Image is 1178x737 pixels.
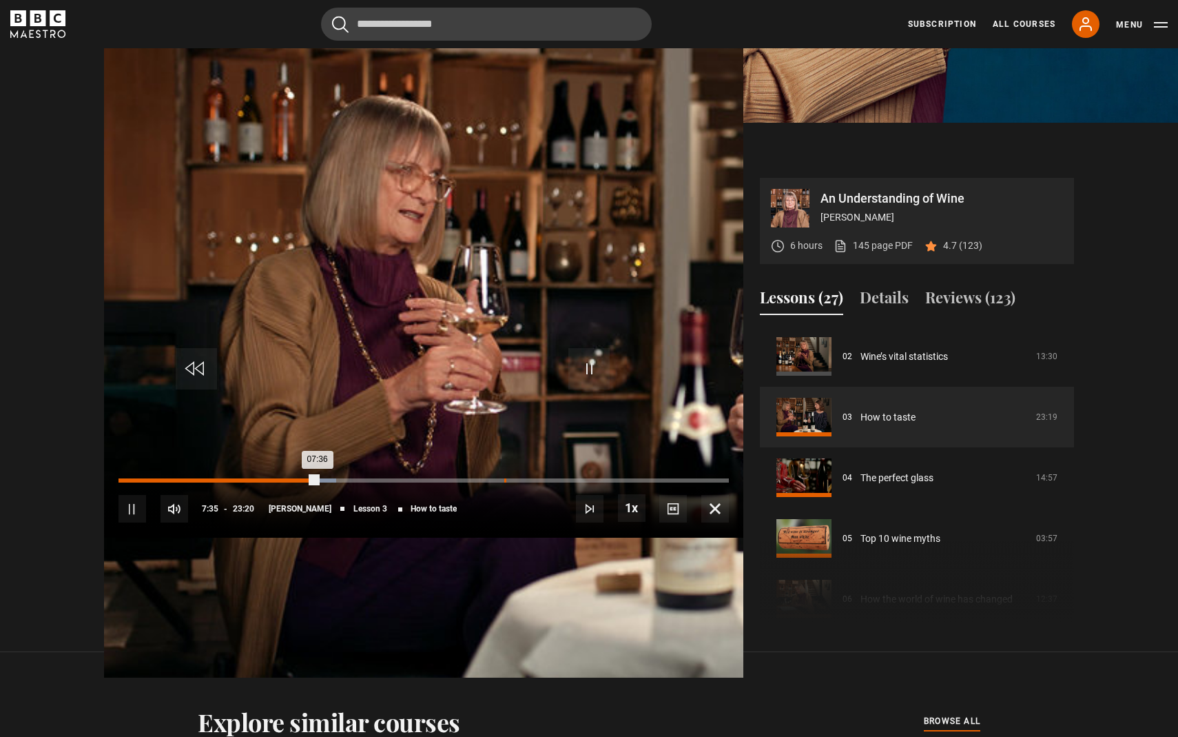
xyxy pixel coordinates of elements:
[224,504,227,514] span: -
[321,8,652,41] input: Search
[118,478,729,483] div: Progress Bar
[659,495,687,523] button: Captions
[411,505,457,513] span: How to taste​
[834,239,913,253] a: 145 page PDF
[860,532,940,546] a: Top 10 wine myths​
[820,192,1063,205] p: An Understanding of Wine
[860,350,948,364] a: Wine’s vital statistics​
[790,239,823,253] p: 6 hours
[943,239,982,253] p: 4.7 (123)
[104,178,743,538] video-js: Video Player
[860,286,909,315] button: Details
[198,707,460,736] h2: Explore similar courses
[860,471,933,485] a: The perfect glass​
[760,286,843,315] button: Lessons (27)
[701,495,729,523] button: Fullscreen
[924,714,980,729] a: browse all
[1116,18,1168,32] button: Toggle navigation
[618,494,645,522] button: Playback Rate
[925,286,1015,315] button: Reviews (123)
[993,18,1055,30] a: All Courses
[576,495,603,523] button: Next Lesson
[908,18,976,30] a: Subscription
[161,495,188,523] button: Mute
[202,496,218,521] span: 7:35
[924,714,980,728] span: browse all
[860,410,916,425] a: How to taste​
[332,16,349,33] button: Submit the search query
[820,210,1063,225] p: [PERSON_NAME]
[353,505,387,513] span: Lesson 3
[233,496,254,521] span: 23:20
[269,505,331,513] span: [PERSON_NAME]
[10,10,65,38] svg: BBC Maestro
[118,495,146,523] button: Pause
